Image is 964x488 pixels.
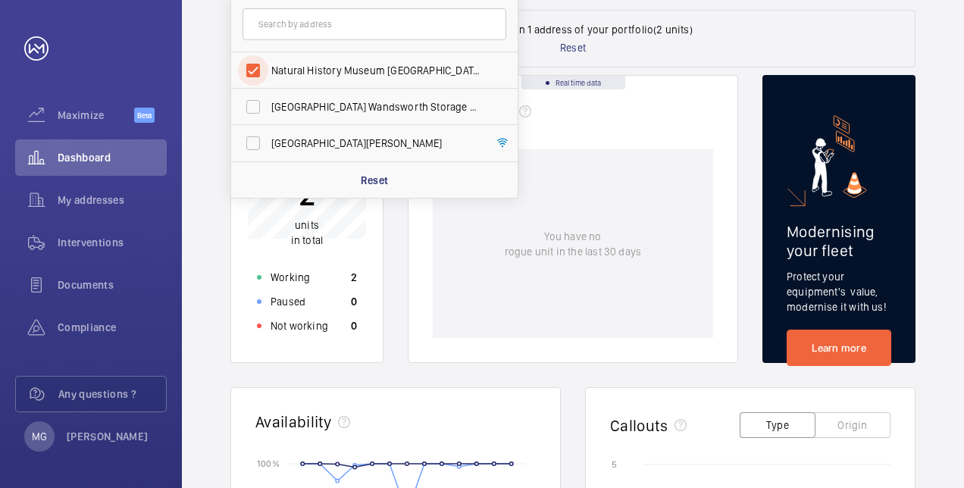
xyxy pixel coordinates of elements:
p: 0 [351,318,357,333]
span: Dashboard [58,150,167,165]
a: Learn more [787,330,891,366]
h2: Callouts [610,416,668,435]
div: Real time data [521,76,625,89]
span: Maximize [58,108,134,123]
text: 100 % [257,458,280,468]
p: Paused [271,294,305,309]
p: Working [271,270,310,285]
span: [GEOGRAPHIC_DATA] Wandsworth Storage Facility - [GEOGRAPHIC_DATA] [271,99,480,114]
span: Beta [134,108,155,123]
text: 5 [612,459,617,470]
button: Origin [815,412,890,438]
p: 0 [351,294,357,309]
p: Data filtered on 1 address of your portfolio (2 units) [453,22,693,37]
span: Any questions ? [58,386,166,402]
input: Search by address [243,8,506,40]
h2: Modernising your fleet [787,222,891,260]
p: Reset [361,173,389,188]
span: Documents [58,277,167,292]
p: 2 [351,270,357,285]
p: in total [291,217,323,248]
p: [PERSON_NAME] [67,429,149,444]
p: Reset [560,40,586,55]
span: Interventions [58,235,167,250]
p: Protect your equipment's value, modernise it with us! [787,269,891,314]
p: Not working [271,318,328,333]
img: marketing-card.svg [812,115,867,198]
p: MG [32,429,47,444]
p: You have no rogue unit in the last 30 days [505,229,641,259]
span: Compliance [58,320,167,335]
span: My addresses [58,192,167,208]
span: [GEOGRAPHIC_DATA][PERSON_NAME] [271,136,480,151]
span: units [295,219,319,231]
h2: Availability [255,412,332,431]
span: Natural History Museum [GEOGRAPHIC_DATA][PERSON_NAME] [271,63,480,78]
button: Type [740,412,815,438]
